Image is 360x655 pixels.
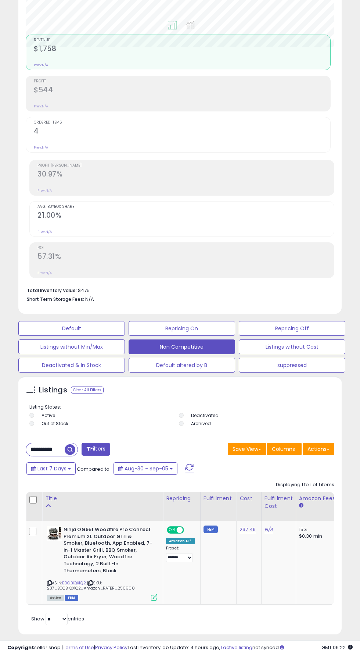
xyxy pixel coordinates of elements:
div: Fulfillment Cost [264,495,293,510]
div: Title [45,495,160,502]
div: Clear All Filters [71,387,104,394]
h2: 21.00% [37,211,334,221]
li: $475 [27,285,329,294]
a: N/A [264,526,273,533]
div: Repricing [166,495,197,502]
button: Columns [267,443,302,455]
div: Cost [240,495,258,502]
small: Prev: N/A [37,229,52,234]
span: Ordered Items [34,121,330,125]
button: Actions [303,443,334,455]
img: 51HTyfWCwgL._SL40_.jpg [47,526,62,541]
button: Filters [82,443,110,456]
button: Last 7 Days [26,462,76,475]
div: Last InventoryLab Update: 4 hours ago, not synced. [128,644,353,651]
h2: $1,758 [34,45,330,54]
small: Prev: N/A [37,271,52,275]
span: | SKU: 237_B0CB1QX1Q2_Amazon_RATER_250908 [47,580,135,591]
h2: 4 [34,127,330,137]
button: Listings without Min/Max [18,339,125,354]
span: Avg. Buybox Share [37,205,334,209]
small: Amazon Fees. [299,502,303,509]
button: Deactivated & In Stock [18,358,125,373]
button: Default [18,321,125,336]
button: Listings without Cost [239,339,345,354]
div: Fulfillment [204,495,233,502]
div: Preset: [166,546,195,562]
span: Compared to: [77,466,111,473]
button: Repricing On [129,321,235,336]
span: Last 7 Days [37,465,66,472]
b: Total Inventory Value: [27,287,77,293]
span: 2025-09-13 06:22 GMT [321,644,353,651]
p: Listing States: [29,404,332,411]
span: OFF [183,527,195,533]
span: ROI [37,246,334,250]
div: seller snap | | [7,644,127,651]
a: Privacy Policy [95,644,127,651]
b: Ninja OG951 Woodfire Pro Connect Premium XL Outdoor Grill & Smoker, Bluetooth, App Enabled, 7-in-... [64,526,153,576]
span: ON [168,527,177,533]
small: Prev: N/A [34,145,48,150]
b: Short Term Storage Fees: [27,296,84,302]
small: Prev: N/A [34,63,48,67]
button: Non Competitive [129,339,235,354]
div: Amazon AI * [166,538,195,544]
button: suppressed [239,358,345,373]
small: Prev: N/A [34,104,48,108]
span: Aug-30 - Sep-05 [125,465,168,472]
span: Profit [34,79,330,83]
small: FBM [204,526,218,533]
label: Out of Stock [42,420,68,427]
button: Repricing Off [239,321,345,336]
strong: Copyright [7,644,34,651]
div: ASIN: [47,526,157,600]
span: Revenue [34,38,330,42]
div: Displaying 1 to 1 of 1 items [276,481,334,488]
span: Show: entries [31,615,84,622]
span: Columns [272,445,295,453]
h2: 30.97% [37,170,334,180]
span: FBM [65,595,78,601]
a: 1 active listing [220,644,252,651]
h2: $544 [34,86,330,96]
div: 15% [299,526,360,533]
button: Save View [228,443,266,455]
a: Terms of Use [63,644,94,651]
button: Aug-30 - Sep-05 [114,462,177,475]
span: N/A [85,296,94,303]
h2: 57.31% [37,252,334,262]
label: Deactivated [191,412,219,419]
button: Default altered by B [129,358,235,373]
small: Prev: N/A [37,188,52,193]
span: Profit [PERSON_NAME] [37,164,334,168]
label: Active [42,412,55,419]
a: B0CB1QX1Q2 [62,580,86,586]
span: All listings currently available for purchase on Amazon [47,595,64,601]
div: $0.30 min [299,533,360,540]
label: Archived [191,420,211,427]
a: 237.49 [240,526,256,533]
h5: Listings [39,385,67,395]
